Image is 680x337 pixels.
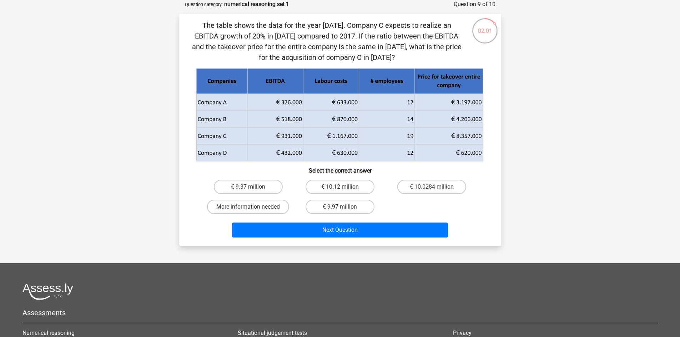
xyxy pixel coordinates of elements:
p: The table shows the data for the year [DATE]. Company C expects to realize an EBITDA growth of 20... [191,20,463,63]
a: Numerical reasoning [22,330,75,336]
small: Question category: [185,2,223,7]
label: € 10.12 million [306,180,374,194]
h5: Assessments [22,308,658,317]
img: Assessly logo [22,283,73,300]
a: Privacy [453,330,472,336]
button: Next Question [232,223,448,238]
label: More information needed [207,200,289,214]
strong: numerical reasoning set 1 [224,1,289,7]
div: 02:01 [472,17,498,35]
h6: Select the correct answer [191,162,490,174]
a: Situational judgement tests [238,330,307,336]
label: € 9.37 million [214,180,283,194]
label: € 10.0284 million [397,180,466,194]
label: € 9.97 million [306,200,374,214]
